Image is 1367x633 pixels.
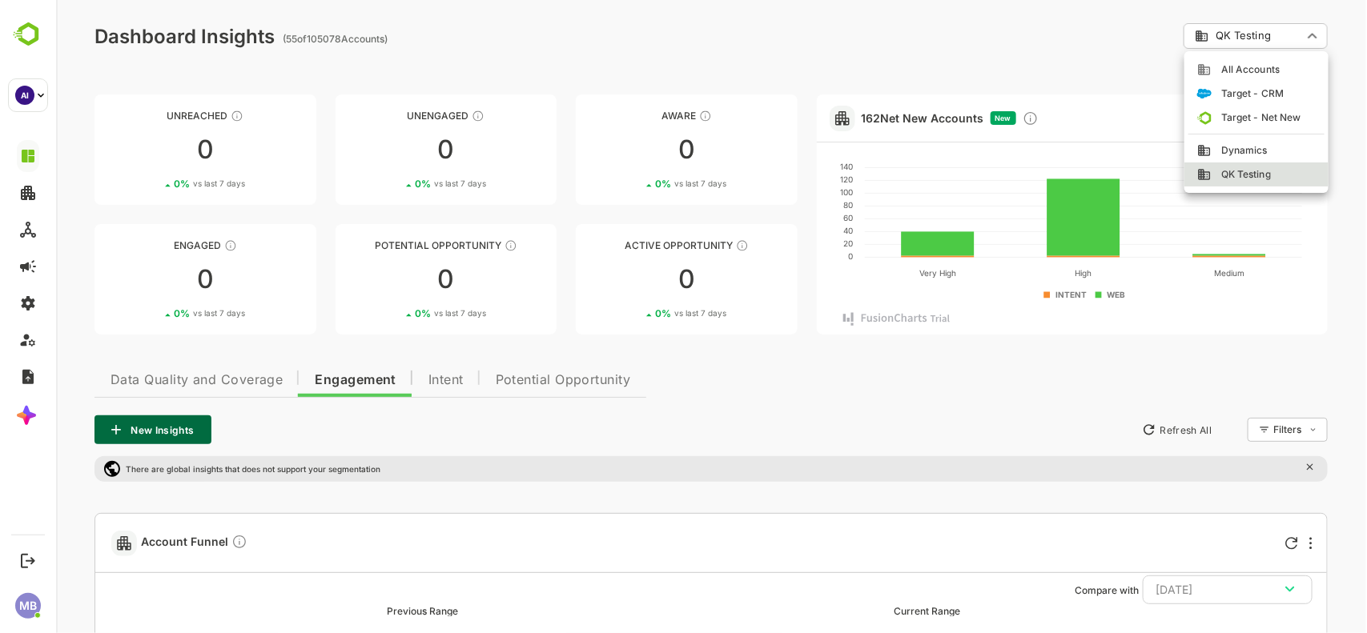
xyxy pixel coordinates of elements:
div: All Accounts [1141,62,1260,77]
span: Target - CRM [1156,86,1228,101]
div: MB [15,593,41,619]
div: Dynamics [1141,143,1260,158]
button: Logout [17,550,38,571]
div: AI [15,86,34,105]
div: Target - CRM [1141,86,1260,101]
div: Target - Net New [1141,110,1260,125]
span: Dynamics [1156,143,1212,158]
span: QK Testing [1156,167,1215,182]
span: All Accounts [1156,62,1224,77]
div: QK Testing [1141,167,1260,182]
img: BambooboxLogoMark.f1c84d78b4c51b1a7b5f700c9845e183.svg [8,19,49,50]
span: Target - Net New [1156,110,1245,125]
